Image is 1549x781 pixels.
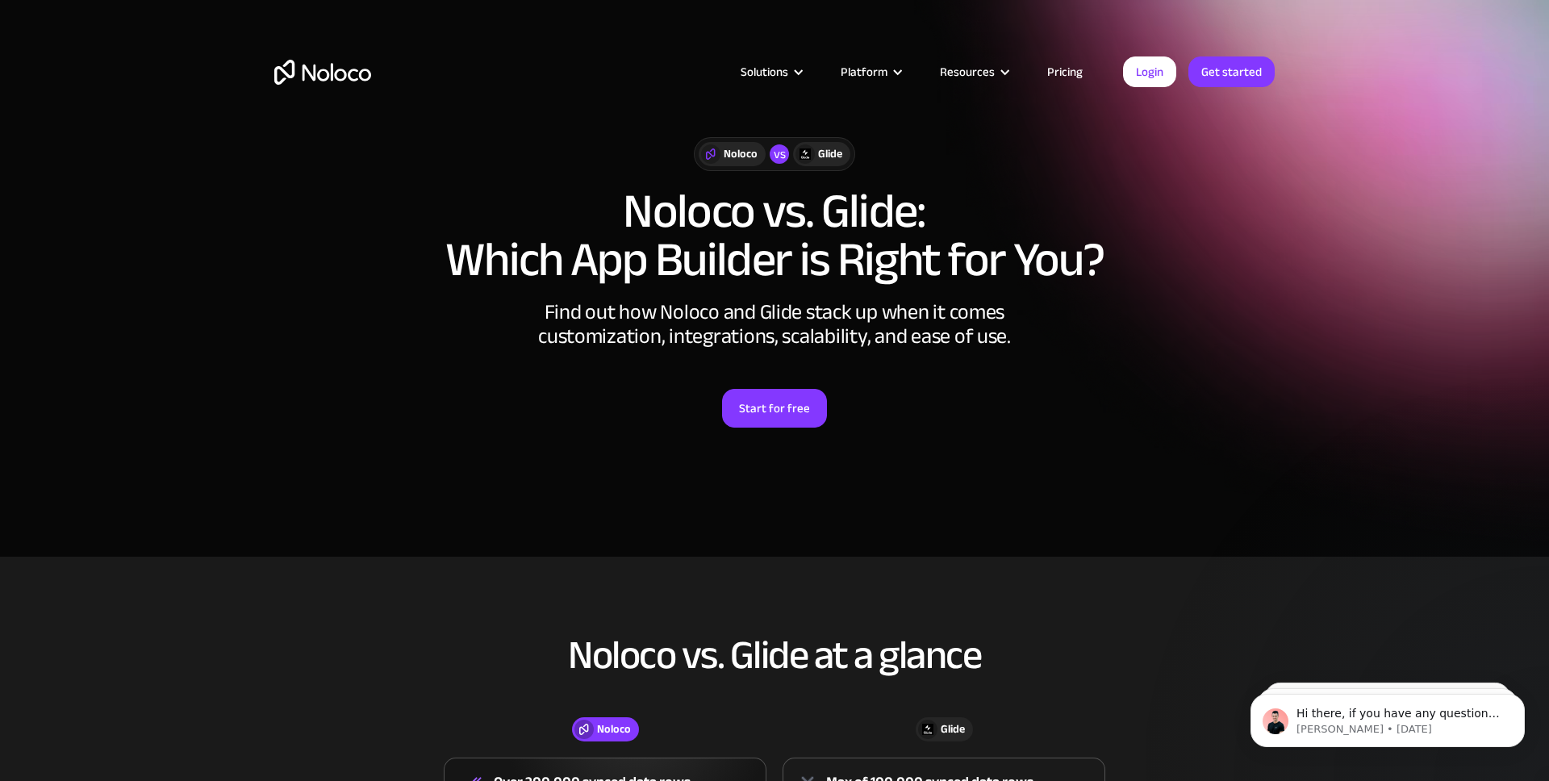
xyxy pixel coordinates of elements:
a: Start for free [722,389,827,428]
div: Solutions [720,61,820,82]
div: Find out how Noloco and Glide stack up when it comes customization, integrations, scalability, an... [532,300,1017,349]
div: Glide [941,720,965,738]
h2: Noloco vs. Glide at a glance [274,633,1275,677]
a: Login [1123,56,1176,87]
div: Platform [841,61,887,82]
a: Get started [1188,56,1275,87]
div: Noloco [597,720,631,738]
div: vs [770,144,789,164]
iframe: Intercom notifications message [1226,660,1549,773]
a: home [274,60,371,85]
div: Platform [820,61,920,82]
h1: Noloco vs. Glide: Which App Builder is Right for You? [274,187,1275,284]
div: Glide [818,145,842,163]
div: Solutions [741,61,788,82]
div: Resources [940,61,995,82]
div: Noloco [724,145,758,163]
div: Resources [920,61,1027,82]
a: Pricing [1027,61,1103,82]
